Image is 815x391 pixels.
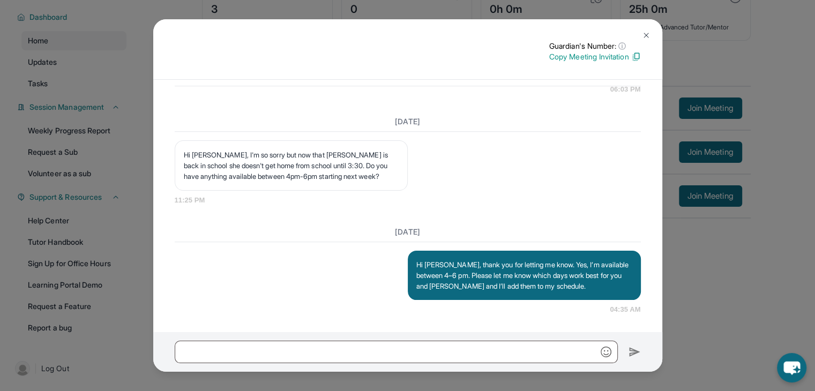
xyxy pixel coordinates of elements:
[175,227,641,237] h3: [DATE]
[777,353,806,382] button: chat-button
[618,41,626,51] span: ⓘ
[549,41,641,51] p: Guardian's Number:
[601,347,611,357] img: Emoji
[175,195,641,206] span: 11:25 PM
[549,51,641,62] p: Copy Meeting Invitation
[610,304,640,315] span: 04:35 AM
[610,84,641,95] span: 06:03 PM
[629,345,641,358] img: Send icon
[631,52,641,62] img: Copy Icon
[416,259,632,291] p: Hi [PERSON_NAME], thank you for letting me know. Yes, I’m available between 4–6 pm. Please let me...
[175,116,641,127] h3: [DATE]
[642,31,650,40] img: Close Icon
[184,149,399,182] p: Hi [PERSON_NAME], I'm so sorry but now that [PERSON_NAME] is back in school she doesn't get home ...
